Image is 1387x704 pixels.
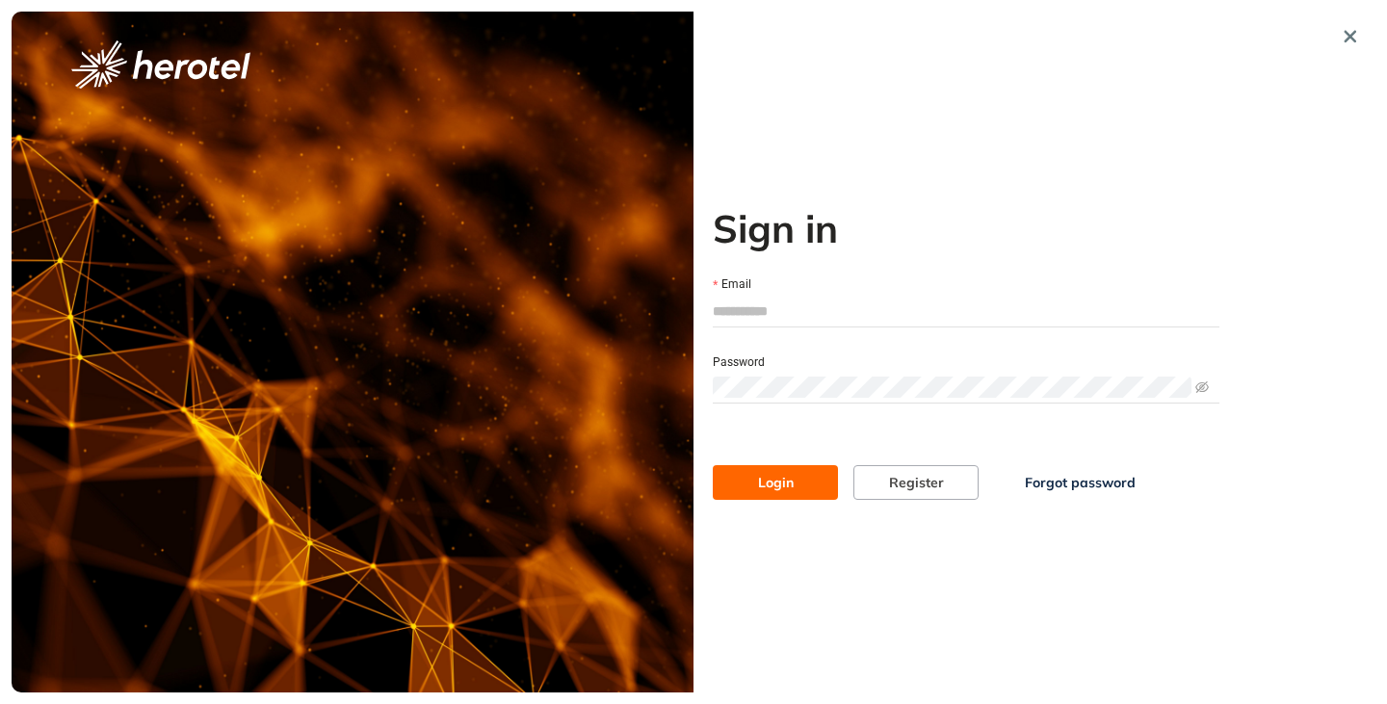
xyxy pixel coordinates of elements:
label: Email [713,275,751,294]
button: logo [40,40,281,89]
button: Register [853,465,979,500]
img: cover image [12,12,693,692]
img: logo [71,40,250,89]
h2: Sign in [713,205,1219,251]
span: Login [758,472,794,493]
label: Password [713,353,765,372]
button: Forgot password [994,465,1166,500]
span: Forgot password [1025,472,1136,493]
span: Register [889,472,944,493]
input: Password [713,377,1191,398]
span: eye-invisible [1195,380,1209,394]
button: Login [713,465,838,500]
input: Email [713,297,1219,326]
